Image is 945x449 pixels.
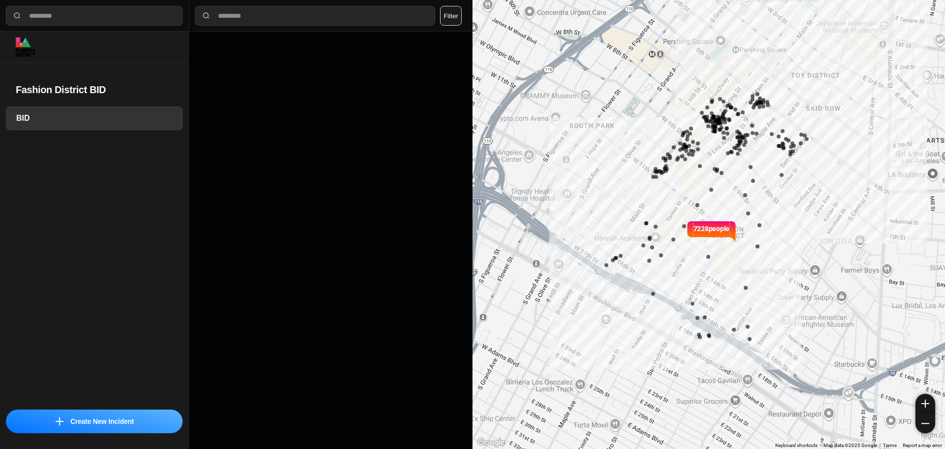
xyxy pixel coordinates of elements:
[475,436,507,449] img: Google
[16,37,35,57] img: logo
[903,443,942,448] a: Report a map error
[70,416,134,426] p: Create New Incident
[915,414,935,433] button: zoom-out
[440,6,462,26] button: Filter
[16,112,172,124] h3: BID
[883,443,897,448] a: Terms (opens in new tab)
[686,220,693,242] img: notch
[921,400,929,408] img: zoom-in
[16,83,173,97] h2: Fashion District BID
[921,419,929,427] img: zoom-out
[12,11,22,21] img: search
[915,394,935,414] button: zoom-in
[693,224,730,245] p: 7228 people
[6,106,183,130] a: BID
[6,410,183,433] button: iconCreate New Incident
[775,442,818,449] button: Keyboard shortcuts
[201,11,211,21] img: search
[56,417,63,425] img: icon
[823,443,877,448] span: Map data ©2025 Google
[475,436,507,449] a: Open this area in Google Maps (opens a new window)
[729,220,737,242] img: notch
